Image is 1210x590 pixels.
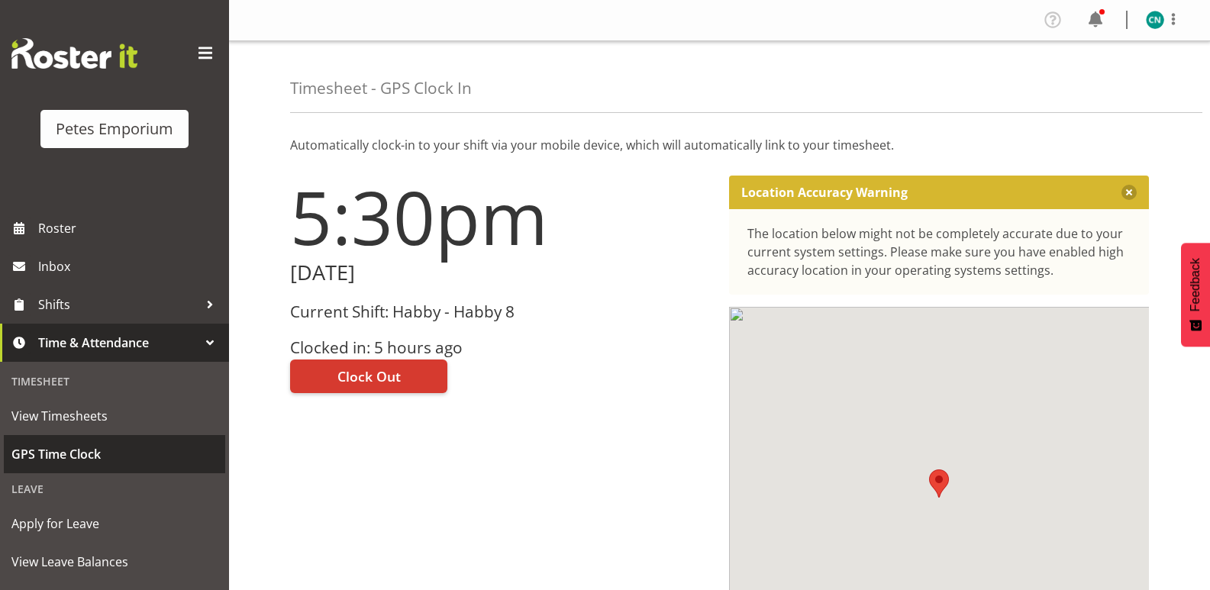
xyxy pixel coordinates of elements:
span: Apply for Leave [11,512,218,535]
h1: 5:30pm [290,176,711,258]
div: Leave [4,473,225,505]
div: Petes Emporium [56,118,173,140]
div: The location below might not be completely accurate due to your current system settings. Please m... [747,224,1131,279]
a: View Timesheets [4,397,225,435]
img: christine-neville11214.jpg [1146,11,1164,29]
span: Roster [38,217,221,240]
button: Close message [1121,185,1137,200]
div: Timesheet [4,366,225,397]
span: Time & Attendance [38,331,198,354]
span: GPS Time Clock [11,443,218,466]
span: View Leave Balances [11,550,218,573]
h3: Current Shift: Habby - Habby 8 [290,303,711,321]
h3: Clocked in: 5 hours ago [290,339,711,356]
img: Rosterit website logo [11,38,137,69]
button: Clock Out [290,359,447,393]
span: View Timesheets [11,405,218,427]
span: Inbox [38,255,221,278]
h2: [DATE] [290,261,711,285]
span: Clock Out [337,366,401,386]
a: GPS Time Clock [4,435,225,473]
a: Apply for Leave [4,505,225,543]
h4: Timesheet - GPS Clock In [290,79,472,97]
p: Automatically clock-in to your shift via your mobile device, which will automatically link to you... [290,136,1149,154]
span: Shifts [38,293,198,316]
p: Location Accuracy Warning [741,185,908,200]
span: Feedback [1189,258,1202,311]
a: View Leave Balances [4,543,225,581]
button: Feedback - Show survey [1181,243,1210,347]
